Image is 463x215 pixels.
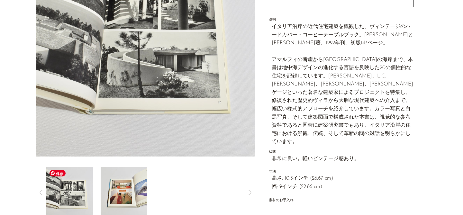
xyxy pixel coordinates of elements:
font: 素材のお手入れ [269,199,294,202]
font: イタリア沿岸の近代住宅建築を概観した、ヴィンテージのハードカバー・コーヒーテーブルブック。[PERSON_NAME]と[PERSON_NAME]著、1992年刊。初版143ページ。 [272,24,413,46]
font: アマルフィの断崖から[GEOGRAPHIC_DATA]の海岸まで、本書は地中海デザインの進化する言語を反映した20の個性的な住宅を記録しています。[PERSON_NAME]、L.C.[PERSO... [272,57,413,145]
font: 高さ: 10.5インチ (26.67 cm) [272,176,333,181]
font: 保存 [56,172,63,176]
font: 非常に良い。軽いビンテージ感あり。 [272,156,359,161]
font: 状態 [269,150,276,154]
font: 寸法 [269,170,276,174]
button: 素材のお手入れ [269,198,294,203]
font: 説明 [269,18,276,22]
font: 幅: 9インチ (22.86 cm) [272,184,322,189]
